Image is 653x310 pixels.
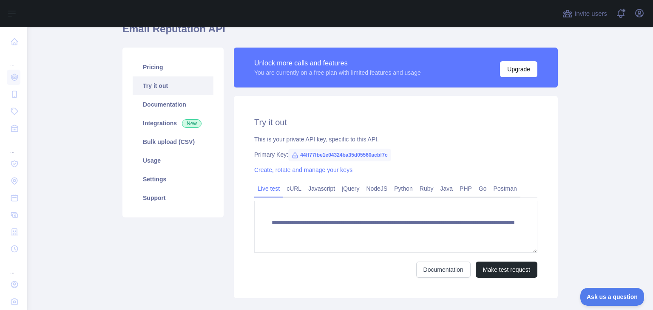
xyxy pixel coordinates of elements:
a: cURL [283,182,305,195]
a: Settings [133,170,213,189]
iframe: Toggle Customer Support [580,288,644,306]
a: Documentation [416,262,471,278]
div: ... [7,138,20,155]
a: PHP [456,182,475,195]
a: Support [133,189,213,207]
a: jQuery [338,182,363,195]
a: Bulk upload (CSV) [133,132,213,151]
div: You are currently on a free plan with limited features and usage [254,68,421,77]
div: ... [7,51,20,68]
button: Invite users [561,7,609,20]
div: Unlock more calls and features [254,58,421,68]
a: Documentation [133,95,213,114]
a: Java [437,182,457,195]
a: Postman [490,182,520,195]
h2: Try it out [254,116,537,128]
a: Integrations New [133,114,213,132]
a: Ruby [416,182,437,195]
div: This is your private API key, specific to this API. [254,135,537,144]
span: Invite users [574,9,607,19]
a: Python [391,182,416,195]
h1: Email Reputation API [122,22,558,42]
button: Upgrade [500,61,537,77]
a: NodeJS [363,182,391,195]
a: Usage [133,151,213,170]
div: ... [7,258,20,275]
a: Live test [254,182,283,195]
button: Make test request [476,262,537,278]
a: Try it out [133,76,213,95]
a: Go [475,182,490,195]
a: Pricing [133,58,213,76]
div: Primary Key: [254,150,537,159]
span: 44ff77fbe1e04324ba35d05560acbf7c [288,149,391,161]
a: Javascript [305,182,338,195]
span: New [182,119,202,128]
a: Create, rotate and manage your keys [254,166,352,173]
